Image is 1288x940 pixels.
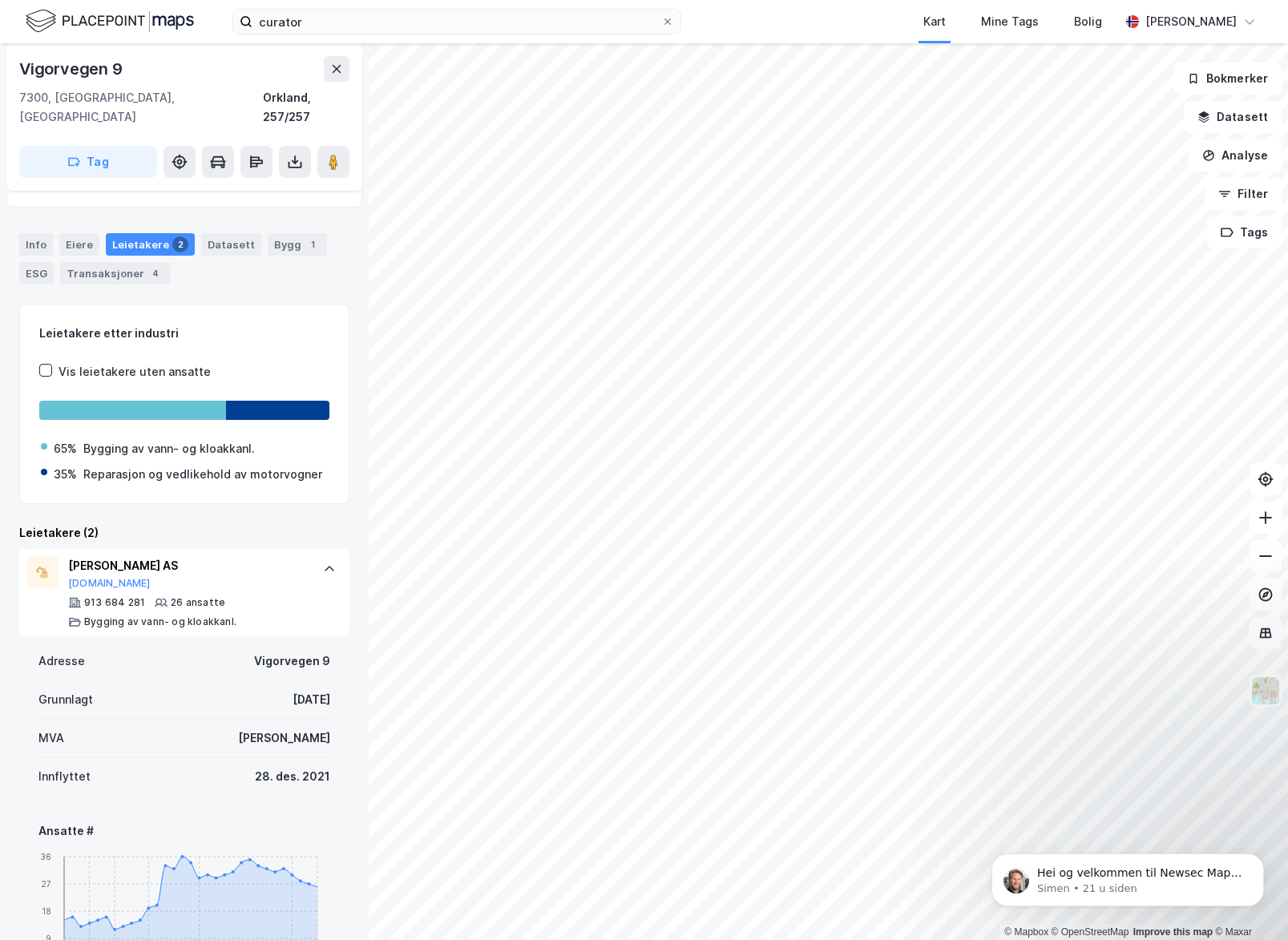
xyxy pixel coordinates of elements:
[268,233,327,256] div: Bygg
[59,362,211,381] div: Vis leietakere uten ansatte
[19,523,349,543] div: Leietakere (2)
[41,878,51,888] tspan: 27
[981,12,1039,31] div: Mine Tags
[39,324,329,343] div: Leietakere etter industri
[1189,139,1282,171] button: Analyse
[967,820,1288,932] iframe: Intercom notifications melding
[1207,216,1282,248] button: Tags
[263,88,349,127] div: Orkland, 257/257
[1145,12,1237,31] div: [PERSON_NAME]
[59,233,99,256] div: Eiere
[252,10,661,34] input: Søk på adresse, matrikkel, gårdeiere, leietakere eller personer
[238,728,330,748] div: [PERSON_NAME]
[923,12,946,31] div: Kart
[1250,676,1281,706] img: Z
[1004,926,1048,938] a: Mapbox
[68,556,307,575] div: [PERSON_NAME] AS
[60,262,170,284] div: Transaksjoner
[1184,101,1282,133] button: Datasett
[19,56,126,82] div: Vigorvegen 9
[83,439,255,458] div: Bygging av vann- og kloakkanl.
[19,233,53,256] div: Info
[254,652,330,671] div: Vigorvegen 9
[38,728,64,748] div: MVA
[172,236,188,252] div: 2
[19,146,157,178] button: Tag
[84,596,145,609] div: 913 684 281
[54,439,77,458] div: 65%
[1173,63,1282,95] button: Bokmerker
[84,615,236,628] div: Bygging av vann- og kloakkanl.
[171,596,225,609] div: 26 ansatte
[1205,178,1282,210] button: Filter
[38,652,85,671] div: Adresse
[26,7,194,35] img: logo.f888ab2527a4732fd821a326f86c7f29.svg
[201,233,261,256] div: Datasett
[147,265,164,281] div: 4
[42,906,51,915] tspan: 18
[1074,12,1102,31] div: Bolig
[83,465,322,484] div: Reparasjon og vedlikehold av motorvogner
[38,690,93,709] div: Grunnlagt
[19,88,263,127] div: 7300, [GEOGRAPHIC_DATA], [GEOGRAPHIC_DATA]
[19,262,54,284] div: ESG
[293,690,330,709] div: [DATE]
[255,767,330,786] div: 28. des. 2021
[106,233,195,256] div: Leietakere
[1052,926,1129,938] a: OpenStreetMap
[41,851,51,861] tspan: 36
[54,465,77,484] div: 35%
[1133,926,1213,938] a: Improve this map
[68,577,151,590] button: [DOMAIN_NAME]
[38,821,330,841] div: Ansatte #
[38,767,91,786] div: Innflyttet
[305,236,321,252] div: 1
